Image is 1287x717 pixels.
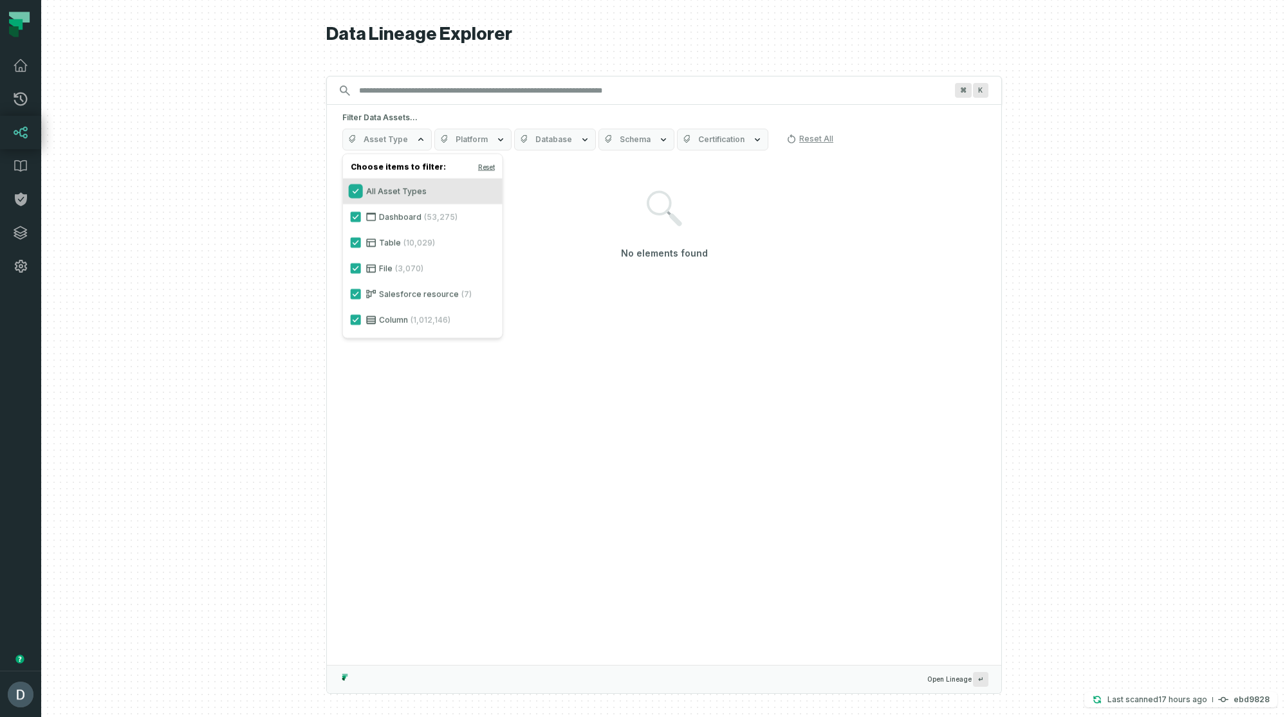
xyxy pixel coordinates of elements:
span: (10,029) [403,237,435,248]
span: Database [535,134,572,145]
label: Table [343,230,503,255]
button: Column(1,012,146) [351,314,361,325]
div: Suggestions [327,158,1001,665]
button: Salesforce resource(7) [351,289,361,299]
span: (53,275) [424,212,458,222]
label: Column [343,307,503,332]
button: Table(10,029) [351,237,361,248]
label: File [343,255,503,281]
button: All Asset Types [351,186,361,196]
span: Schema [620,134,651,145]
button: Reset All [781,129,838,149]
button: Last scanned[DATE] 4:02:57 AMebd9828 [1084,692,1277,707]
span: Platform [456,134,488,145]
span: Certification [698,134,745,145]
button: Database [514,129,596,150]
h4: No elements found [621,247,708,260]
span: Press ↵ to add a new Data Asset to the graph [973,672,988,687]
label: Salesforce resource [343,281,503,307]
img: avatar of Daniel Lahyani [8,682,33,707]
button: Dashboard(53,275) [351,212,361,222]
span: Press ⌘ + K to focus the search bar [955,83,972,98]
div: Tooltip anchor [14,653,26,665]
button: File(3,070) [351,263,361,273]
label: All Asset Types [343,178,503,204]
relative-time: Sep 29, 2025, 4:02 AM GMT+3 [1158,694,1207,704]
span: Open Lineage [927,672,988,687]
span: (7) [461,289,472,299]
label: Dashboard [343,204,503,230]
h5: Filter Data Assets... [342,113,986,123]
button: Schema [598,129,674,150]
button: Reset [478,161,495,172]
p: Last scanned [1107,693,1207,706]
span: Asset Type [364,134,408,145]
h1: Data Lineage Explorer [326,23,1002,46]
span: (3,070) [395,263,423,273]
span: (1,012,146) [411,314,450,325]
button: Asset Type [342,129,432,150]
h4: ebd9828 [1234,696,1270,703]
button: Certification [677,129,768,150]
span: Press ⌘ + K to focus the search bar [973,83,988,98]
h4: Choose items to filter: [343,159,503,178]
button: Platform [434,129,512,150]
